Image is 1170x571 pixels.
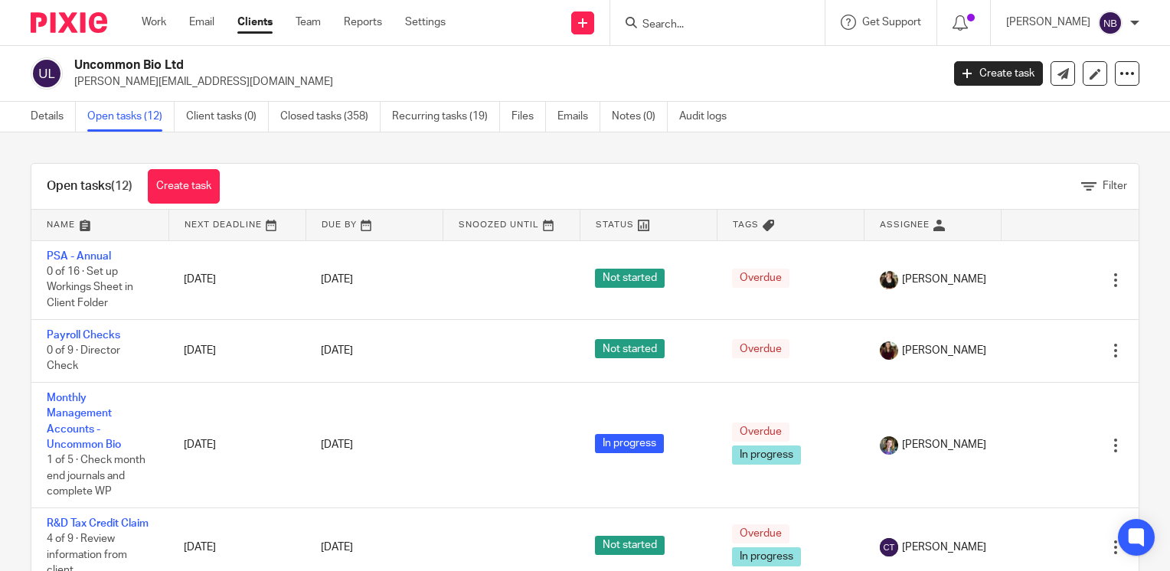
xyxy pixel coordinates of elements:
span: Get Support [862,17,921,28]
td: [DATE] [168,319,306,382]
span: 0 of 16 · Set up Workings Sheet in Client Folder [47,266,133,308]
a: Recurring tasks (19) [392,102,500,132]
a: Closed tasks (358) [280,102,381,132]
a: Create task [148,169,220,204]
a: Clients [237,15,273,30]
span: (12) [111,180,132,192]
a: Client tasks (0) [186,102,269,132]
a: Create task [954,61,1043,86]
p: [PERSON_NAME][EMAIL_ADDRESS][DOMAIN_NAME] [74,74,931,90]
span: 0 of 9 · Director Check [47,345,120,372]
a: Notes (0) [612,102,668,132]
img: Pixie [31,12,107,33]
a: Work [142,15,166,30]
span: In progress [595,434,664,453]
span: Filter [1103,181,1127,191]
td: [DATE] [168,240,306,319]
span: Overdue [732,423,789,442]
img: svg%3E [31,57,63,90]
span: In progress [732,445,801,465]
a: Emails [557,102,600,132]
a: Email [189,15,214,30]
span: Overdue [732,339,789,358]
span: [DATE] [321,345,353,356]
span: [DATE] [321,439,353,450]
a: Audit logs [679,102,738,132]
a: R&D Tax Credit Claim [47,518,149,529]
a: Settings [405,15,446,30]
a: Reports [344,15,382,30]
span: Overdue [732,524,789,543]
input: Search [641,18,779,32]
td: [DATE] [168,383,306,508]
a: Monthly Management Accounts - Uncommon Bio [47,393,121,450]
a: Open tasks (12) [87,102,175,132]
a: Details [31,102,76,132]
a: Team [296,15,321,30]
span: [DATE] [321,274,353,285]
span: Snoozed Until [459,220,539,229]
span: Not started [595,269,665,288]
span: In progress [732,547,801,566]
h1: Open tasks [47,178,132,194]
img: Helen%20Campbell.jpeg [880,271,898,289]
p: [PERSON_NAME] [1006,15,1090,30]
img: svg%3E [880,538,898,556]
span: Not started [595,536,665,555]
span: Not started [595,339,665,358]
span: Tags [733,220,759,229]
a: Payroll Checks [47,330,120,341]
img: 1530183611242%20(1).jpg [880,436,898,455]
span: [PERSON_NAME] [902,540,986,555]
span: [PERSON_NAME] [902,343,986,358]
a: PSA - Annual [47,251,111,262]
span: [PERSON_NAME] [902,272,986,287]
h2: Uncommon Bio Ltd [74,57,760,73]
span: Status [596,220,634,229]
img: MaxAcc_Sep21_ElliDeanPhoto_030.jpg [880,341,898,360]
span: Overdue [732,269,789,288]
img: svg%3E [1098,11,1123,35]
a: Files [511,102,546,132]
span: [PERSON_NAME] [902,437,986,452]
span: 1 of 5 · Check month end journals and complete WP [47,455,145,498]
span: [DATE] [321,542,353,553]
